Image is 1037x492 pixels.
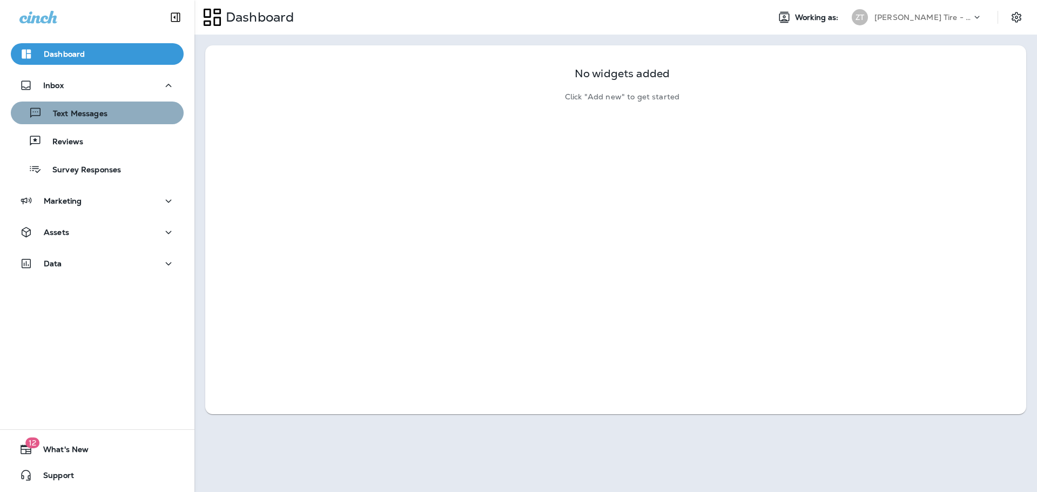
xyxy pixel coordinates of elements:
p: [PERSON_NAME] Tire - [PERSON_NAME] [874,13,972,22]
p: No widgets added [575,69,670,78]
p: Dashboard [221,9,294,25]
p: Marketing [44,197,82,205]
div: ZT [852,9,868,25]
p: Data [44,259,62,268]
button: Settings [1007,8,1026,27]
span: 12 [25,437,39,448]
button: 12What's New [11,439,184,460]
button: Text Messages [11,102,184,124]
span: What's New [32,445,89,458]
button: Collapse Sidebar [160,6,191,28]
p: Reviews [42,137,83,147]
p: Click "Add new" to get started [565,92,679,102]
p: Text Messages [42,109,107,119]
p: Survey Responses [42,165,121,176]
span: Working as: [795,13,841,22]
p: Inbox [43,81,64,90]
button: Support [11,464,184,486]
button: Reviews [11,130,184,152]
p: Dashboard [44,50,85,58]
button: Data [11,253,184,274]
button: Dashboard [11,43,184,65]
button: Assets [11,221,184,243]
button: Survey Responses [11,158,184,180]
button: Marketing [11,190,184,212]
button: Inbox [11,75,184,96]
p: Assets [44,228,69,237]
span: Support [32,471,74,484]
